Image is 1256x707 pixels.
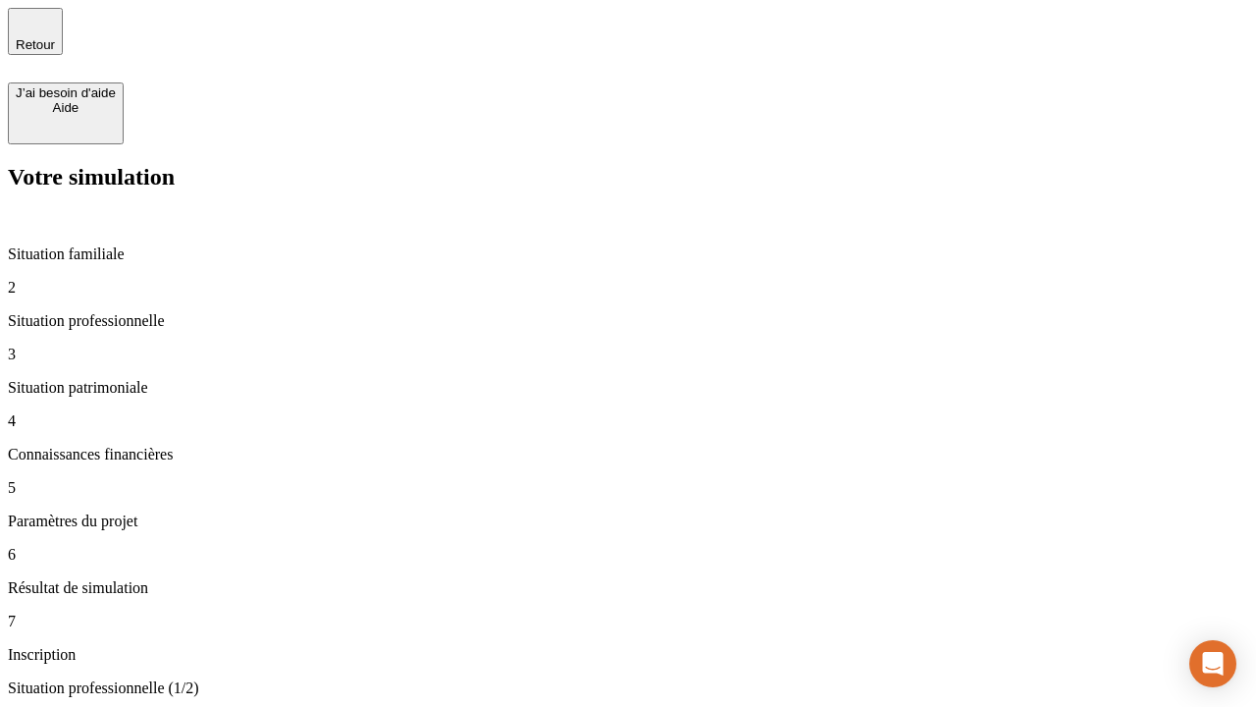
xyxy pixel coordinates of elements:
div: Open Intercom Messenger [1189,640,1236,687]
h2: Votre simulation [8,164,1248,190]
p: 4 [8,412,1248,430]
p: 5 [8,479,1248,497]
div: Aide [16,100,116,115]
p: 3 [8,346,1248,363]
span: Retour [16,37,55,52]
div: J’ai besoin d'aide [16,85,116,100]
p: 7 [8,613,1248,630]
p: Situation professionnelle (1/2) [8,680,1248,697]
p: Situation professionnelle [8,312,1248,330]
p: Inscription [8,646,1248,664]
button: J’ai besoin d'aideAide [8,82,124,144]
button: Retour [8,8,63,55]
p: Connaissances financières [8,446,1248,463]
p: Paramètres du projet [8,513,1248,530]
p: 2 [8,279,1248,297]
p: Situation familiale [8,245,1248,263]
p: Résultat de simulation [8,579,1248,597]
p: Situation patrimoniale [8,379,1248,397]
p: 6 [8,546,1248,564]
